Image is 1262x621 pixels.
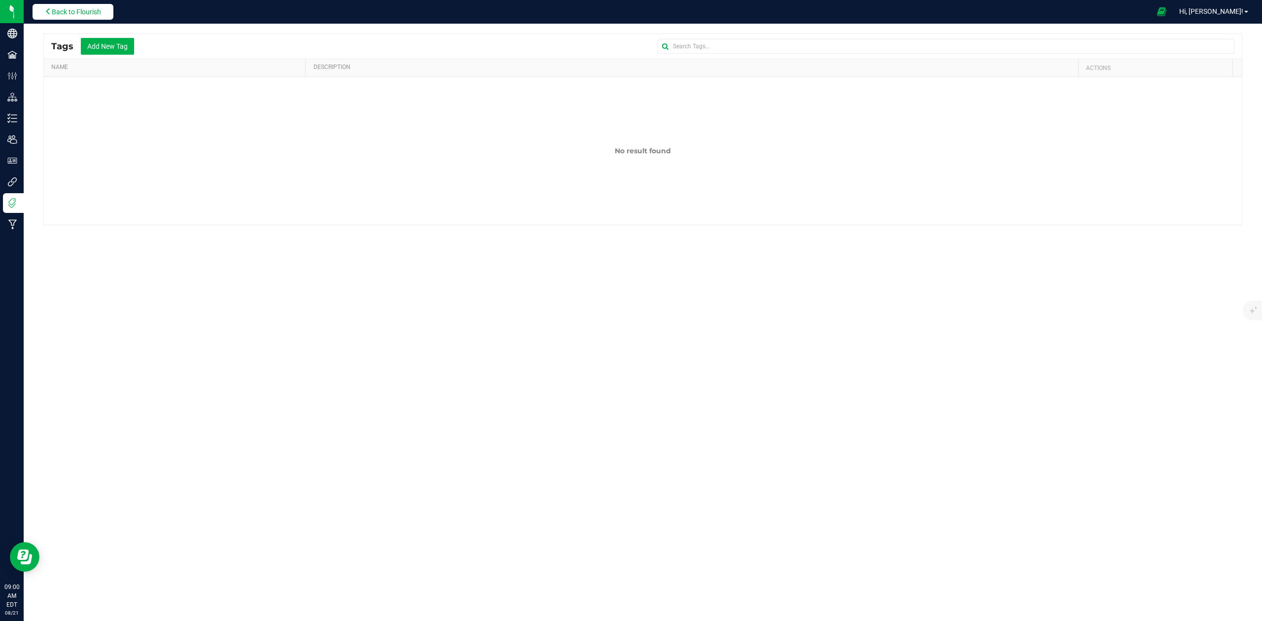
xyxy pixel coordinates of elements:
[7,177,17,187] inline-svg: Integrations
[81,38,134,55] button: Add New Tag
[52,8,101,16] span: Back to Flourish
[1179,7,1243,15] span: Hi, [PERSON_NAME]!
[658,39,1234,54] input: Search Tags...
[4,583,19,609] p: 09:00 AM EDT
[1151,2,1173,21] span: Open Ecommerce Menu
[1078,59,1232,77] th: Actions
[7,113,17,123] inline-svg: Inventory
[7,135,17,144] inline-svg: Users
[10,542,39,572] iframe: Resource center
[615,146,671,155] span: No result found
[51,41,81,52] div: Tags
[7,219,17,229] inline-svg: Manufacturing
[7,71,17,81] inline-svg: Configuration
[4,609,19,617] p: 08/21
[7,198,17,208] inline-svg: Tags
[7,92,17,102] inline-svg: Distribution
[7,50,17,60] inline-svg: Facilities
[33,4,113,20] button: Back to Flourish
[51,64,302,71] a: NameSortable
[7,29,17,38] inline-svg: Company
[314,64,1075,71] a: DescriptionSortable
[7,156,17,166] inline-svg: User Roles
